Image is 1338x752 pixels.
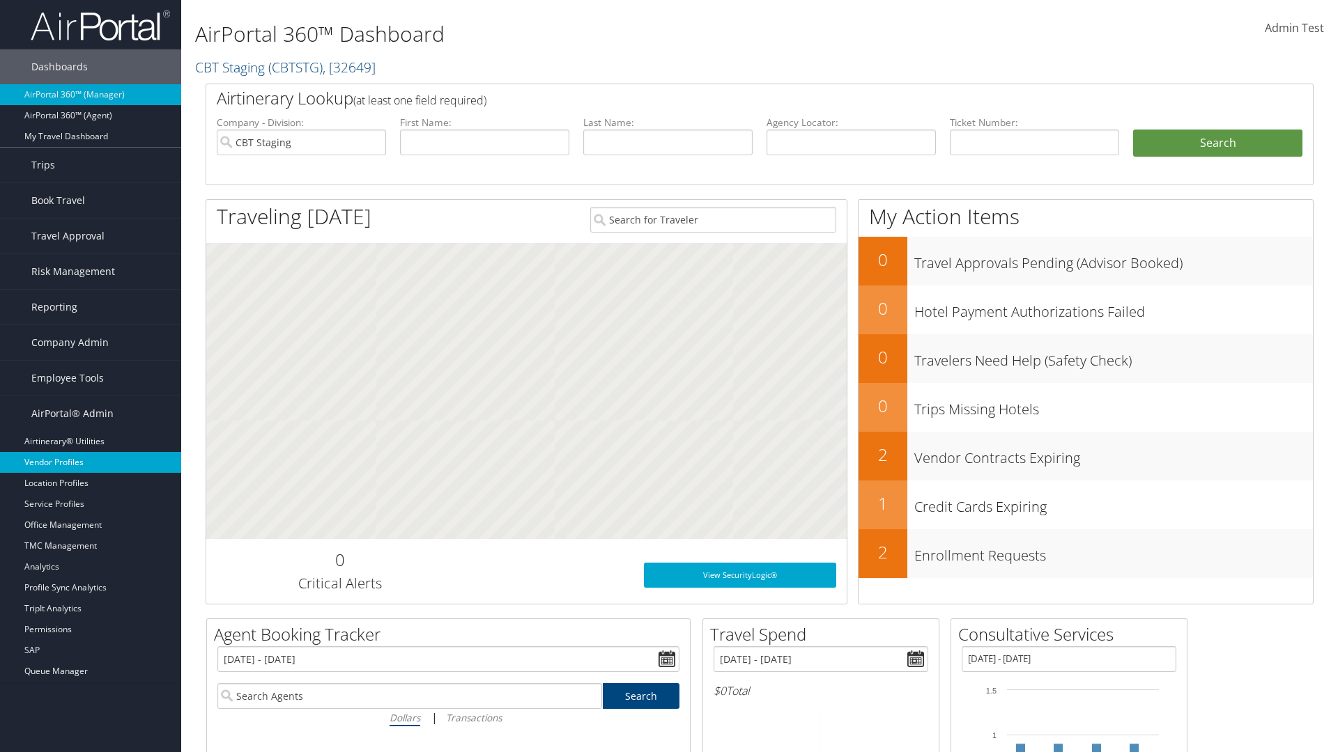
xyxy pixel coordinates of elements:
[859,443,907,467] h2: 2
[590,207,836,233] input: Search for Traveler
[859,248,907,272] h2: 0
[859,202,1313,231] h1: My Action Items
[859,529,1313,578] a: 2Enrollment Requests
[353,93,486,108] span: (at least one field required)
[195,58,376,77] a: CBT Staging
[986,687,997,695] tspan: 1.5
[603,683,680,709] a: Search
[195,19,948,49] h1: AirPortal 360™ Dashboard
[217,683,602,709] input: Search Agents
[767,116,936,130] label: Agency Locator:
[710,622,939,646] h2: Travel Spend
[992,731,997,739] tspan: 1
[583,116,753,130] label: Last Name:
[859,480,1313,529] a: 1Credit Cards Expiring
[714,683,726,698] span: $0
[390,711,420,724] i: Dollars
[1265,7,1324,50] a: Admin Test
[217,86,1210,110] h2: Airtinerary Lookup
[859,383,1313,432] a: 0Trips Missing Hotels
[217,202,371,231] h1: Traveling [DATE]
[859,297,907,320] h2: 0
[31,148,55,182] span: Trips
[914,344,1313,370] h3: Travelers Need Help (Safety Check)
[914,393,1313,419] h3: Trips Missing Hotels
[217,116,386,130] label: Company - Division:
[914,490,1313,517] h3: Credit Cards Expiring
[217,574,463,593] h3: Critical Alerts
[859,394,907,418] h2: 0
[950,116,1119,130] label: Ticket Number:
[268,58,323,77] span: ( CBTSTG )
[859,540,907,564] h2: 2
[859,492,907,515] h2: 1
[1133,130,1302,157] button: Search
[914,295,1313,322] h3: Hotel Payment Authorizations Failed
[31,254,115,289] span: Risk Management
[914,441,1313,468] h3: Vendor Contracts Expiring
[914,539,1313,565] h3: Enrollment Requests
[31,49,88,84] span: Dashboards
[1265,20,1324,36] span: Admin Test
[400,116,569,130] label: First Name:
[217,548,463,572] h2: 0
[31,325,109,360] span: Company Admin
[914,246,1313,273] h3: Travel Approvals Pending (Advisor Booked)
[859,432,1313,480] a: 2Vendor Contracts Expiring
[31,9,170,42] img: airportal-logo.png
[958,622,1187,646] h2: Consultative Services
[31,290,77,324] span: Reporting
[859,237,1313,285] a: 0Travel Approvals Pending (Advisor Booked)
[214,622,690,646] h2: Agent Booking Tracker
[859,345,907,369] h2: 0
[31,183,85,218] span: Book Travel
[31,396,114,431] span: AirPortal® Admin
[859,334,1313,383] a: 0Travelers Need Help (Safety Check)
[714,683,928,698] h6: Total
[446,711,502,724] i: Transactions
[31,219,105,253] span: Travel Approval
[859,285,1313,334] a: 0Hotel Payment Authorizations Failed
[31,361,104,395] span: Employee Tools
[217,709,679,726] div: |
[323,58,376,77] span: , [ 32649 ]
[644,563,836,588] a: View SecurityLogic®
